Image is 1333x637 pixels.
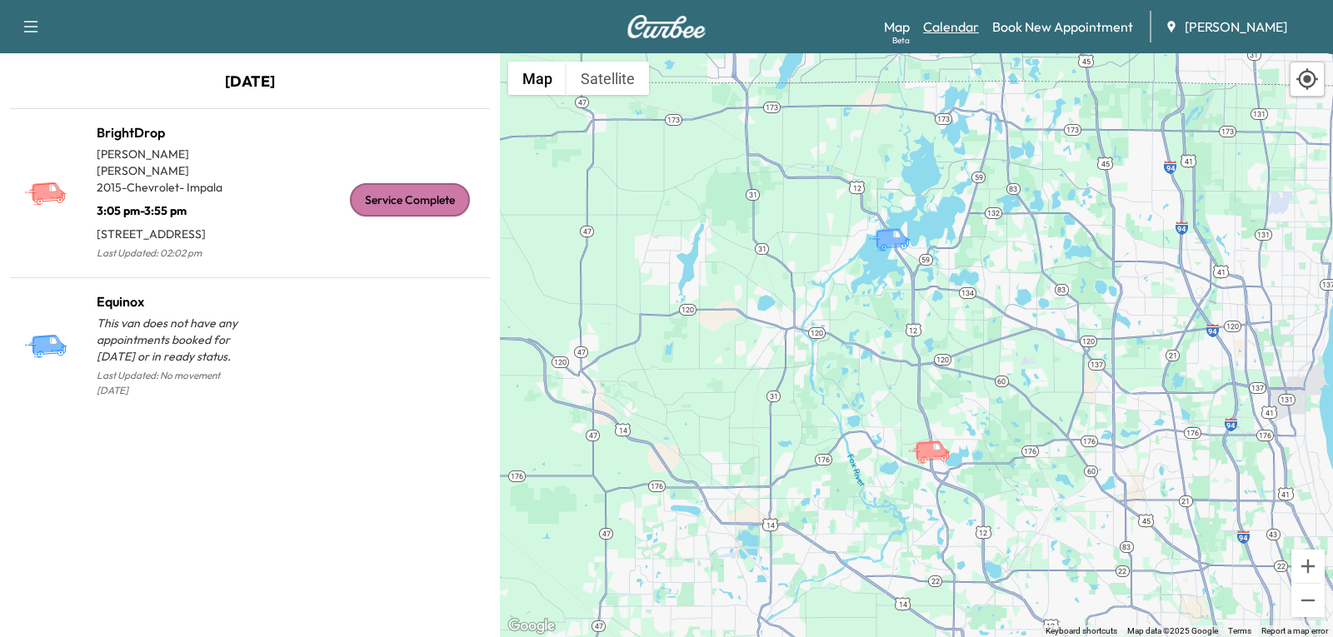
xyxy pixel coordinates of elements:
[992,17,1133,37] a: Book New Appointment
[504,615,559,637] img: Google
[97,291,250,311] h1: Equinox
[1261,626,1328,635] a: Report a map error
[97,196,250,219] p: 3:05 pm - 3:55 pm
[504,615,559,637] a: Open this area in Google Maps (opens a new window)
[1127,626,1218,635] span: Map data ©2025 Google
[97,122,250,142] h1: BrightDrop
[1228,626,1251,635] a: Terms (opens in new tab)
[1185,17,1287,37] span: [PERSON_NAME]
[1291,550,1325,583] button: Zoom in
[1290,62,1325,97] div: Recenter map
[907,422,966,451] gmp-advanced-marker: BrightDrop
[97,219,250,242] p: [STREET_ADDRESS]
[1046,625,1117,637] button: Keyboard shortcuts
[97,179,250,196] p: 2015 - Chevrolet - Impala
[892,34,910,47] div: Beta
[97,365,250,401] p: Last Updated: No movement [DATE]
[508,62,567,95] button: Show street map
[97,242,250,264] p: Last Updated: 02:02 pm
[627,15,706,38] img: Curbee Logo
[923,17,979,37] a: Calendar
[1291,584,1325,617] button: Zoom out
[350,183,470,216] div: Service Complete
[97,315,250,365] p: This van does not have any appointments booked for [DATE] or in ready status.
[867,210,926,239] gmp-advanced-marker: Equinox
[567,62,649,95] button: Show satellite imagery
[884,17,910,37] a: MapBeta
[97,146,250,179] p: [PERSON_NAME] [PERSON_NAME]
